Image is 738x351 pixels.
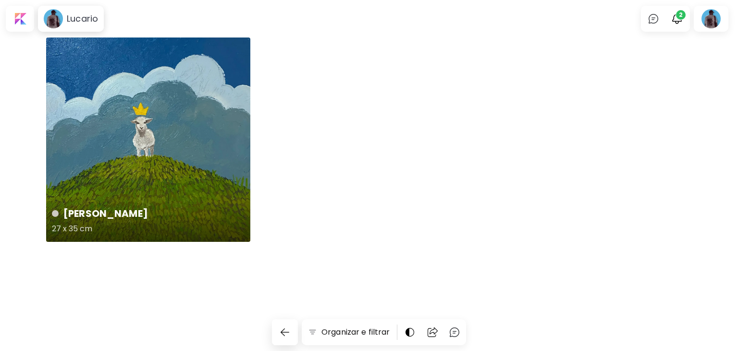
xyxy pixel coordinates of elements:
h6: Organizar e filtrar [321,326,390,338]
a: [PERSON_NAME]27 x 35 cmhttps://cdn.kaleido.art/CDN/Artwork/175708/Primary/medium.webp?updated=778751 [46,38,250,242]
h5: 27 x 35 cm [52,221,243,240]
img: chatIcon [449,326,460,338]
h4: [PERSON_NAME] [52,206,243,221]
img: bellIcon [671,13,683,25]
img: chatIcon [648,13,659,25]
a: back [272,319,302,345]
img: back [279,326,291,338]
button: back [272,319,298,345]
span: 2 [676,10,686,20]
button: bellIcon2 [669,11,685,27]
h6: Lucario [67,13,98,25]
